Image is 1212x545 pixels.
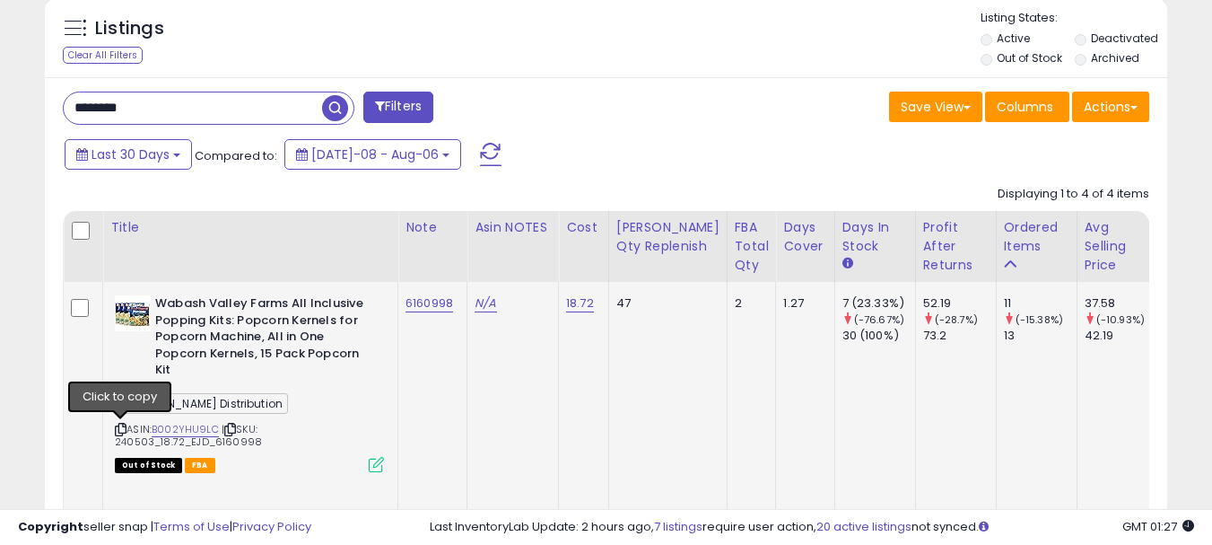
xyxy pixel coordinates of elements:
span: Compared to: [195,147,277,164]
small: Days In Stock. [842,256,853,272]
div: FBA Total Qty [735,218,769,275]
span: 2025-09-6 01:27 GMT [1122,518,1194,535]
img: 51HlaeQeVfL._SL40_.jpg [115,295,151,331]
span: [PERSON_NAME] Distribution [115,393,288,414]
div: ASIN: [115,295,384,470]
div: 1.27 [783,295,820,312]
small: (-76.67%) [854,312,904,327]
div: Title [110,218,390,237]
div: seller snap | | [18,519,311,536]
a: Terms of Use [153,518,230,535]
div: Days In Stock [842,218,908,256]
button: [DATE]-08 - Aug-06 [284,139,461,170]
div: Avg Selling Price [1085,218,1150,275]
span: Last 30 Days [92,145,170,163]
b: Wabash Valley Farms All Inclusive Popping Kits: Popcorn Kernels for Popcorn Machine, All in One P... [155,295,373,383]
span: [DATE]-08 - Aug-06 [311,145,439,163]
a: N/A [475,294,496,312]
label: Out of Stock [997,50,1062,66]
small: (-28.7%) [935,312,978,327]
th: CSV column name: cust_attr_1_ Asin NOTES [467,211,559,282]
a: 20 active listings [816,518,911,535]
small: (-10.93%) [1096,312,1145,327]
div: 42.19 [1085,328,1157,344]
div: Displaying 1 to 4 of 4 items [998,186,1149,203]
th: Please note that this number is a calculation based on your required days of coverage and your ve... [608,211,727,282]
div: 73.2 [923,328,996,344]
span: FBA [185,458,215,473]
button: Filters [363,92,433,123]
label: Active [997,31,1030,46]
a: Privacy Policy [232,518,311,535]
div: 13 [1004,328,1077,344]
button: Last 30 Days [65,139,192,170]
div: Asin NOTES [475,218,551,237]
div: 7 (23.33%) [842,295,915,312]
a: 6160998 [405,294,453,312]
span: Columns [997,98,1053,116]
div: Profit After Returns [923,218,989,275]
button: Save View [889,92,982,122]
div: 2 [735,295,763,312]
strong: Copyright [18,518,83,535]
div: 11 [1004,295,1077,312]
div: 37.58 [1085,295,1157,312]
div: Ordered Items [1004,218,1069,256]
span: All listings that are currently out of stock and unavailable for purchase on Amazon [115,458,182,473]
label: Archived [1091,50,1139,66]
div: 30 (100%) [842,328,915,344]
button: Columns [985,92,1069,122]
button: Actions [1072,92,1149,122]
div: [PERSON_NAME] Qty Replenish [616,218,719,256]
a: 18.72 [566,294,594,312]
div: Clear All Filters [63,47,143,64]
a: B002YHU9LC [152,422,219,437]
a: 7 listings [654,518,702,535]
div: Cost [566,218,601,237]
h5: Listings [95,16,164,41]
span: | SKU: 240503_18.72_EJD_6160998 [115,422,262,449]
div: Last InventoryLab Update: 2 hours ago, require user action, not synced. [430,519,1194,536]
small: (-15.38%) [1016,312,1063,327]
div: Days Cover [783,218,826,256]
label: Deactivated [1091,31,1158,46]
div: Note [405,218,459,237]
div: 47 [616,295,713,312]
div: 52.19 [923,295,996,312]
p: Listing States: [981,10,1167,27]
